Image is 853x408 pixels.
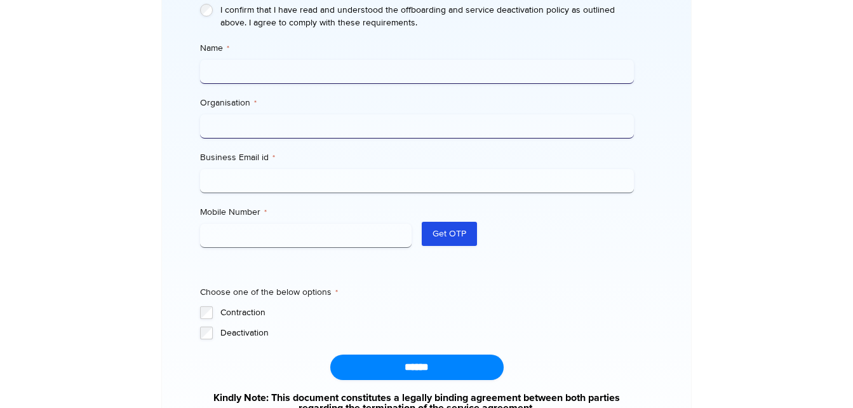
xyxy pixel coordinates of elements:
[200,206,412,219] label: Mobile Number
[200,97,634,109] label: Organisation
[200,286,338,299] legend: Choose one of the below options
[422,222,477,246] button: Get OTP
[200,151,634,164] label: Business Email id
[220,4,634,29] label: I confirm that I have read and understood the offboarding and service deactivation policy as outl...
[220,327,634,339] label: Deactivation
[200,42,634,55] label: Name
[220,306,634,319] label: Contraction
